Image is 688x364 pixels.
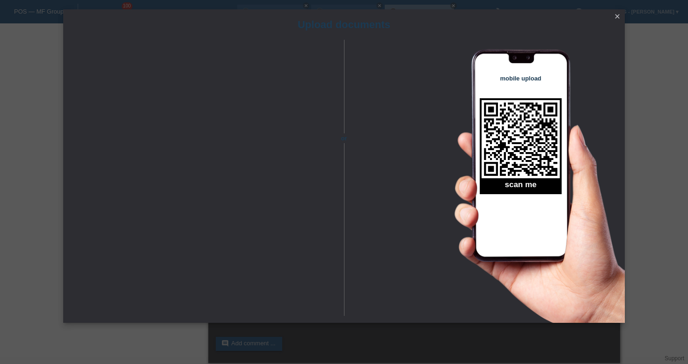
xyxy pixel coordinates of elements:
span: or [328,133,360,143]
a: close [611,12,623,22]
i: close [614,13,621,20]
h4: mobile upload [480,75,562,82]
iframe: Upload [77,63,328,297]
h2: scan me [480,180,562,194]
h1: Upload documents [63,19,625,30]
